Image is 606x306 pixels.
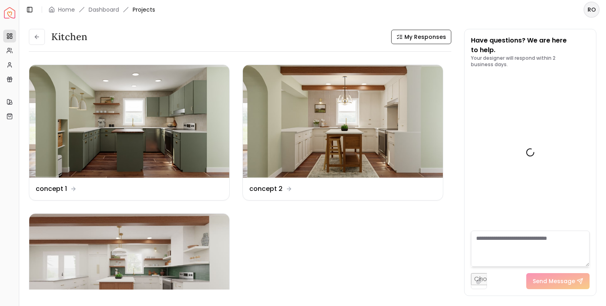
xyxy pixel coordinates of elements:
[584,2,599,17] span: RO
[584,2,600,18] button: RO
[4,7,15,18] img: Spacejoy Logo
[36,184,67,194] dd: concept 1
[48,6,155,14] nav: breadcrumb
[243,65,443,178] img: concept 2
[58,6,75,14] a: Home
[471,36,590,55] p: Have questions? We are here to help.
[249,184,283,194] dd: concept 2
[471,55,590,68] p: Your designer will respond within 2 business days.
[51,30,87,43] h3: Kitchen
[89,6,119,14] a: Dashboard
[242,65,443,201] a: concept 2concept 2
[133,6,155,14] span: Projects
[4,7,15,18] a: Spacejoy
[29,65,230,201] a: concept 1concept 1
[391,30,451,44] button: My Responses
[29,65,229,178] img: concept 1
[404,33,446,41] span: My Responses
